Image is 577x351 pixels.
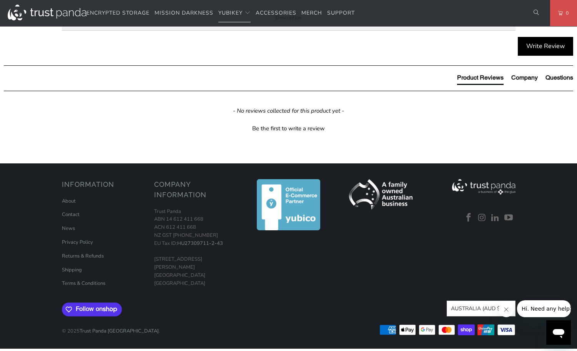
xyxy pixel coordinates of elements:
a: HU27309711-2-43 [177,240,223,247]
a: Mission Darkness [155,4,213,22]
a: Privacy Policy [62,239,93,246]
a: Shipping [62,266,82,273]
img: Trust Panda Australia [8,5,86,20]
span: 0 [563,9,569,17]
a: Support [327,4,355,22]
a: Terms & Conditions [62,280,105,287]
a: Trust Panda Australia on Instagram [476,213,488,223]
a: Merch [301,4,322,22]
a: Trust Panda Australia on LinkedIn [490,213,501,223]
p: © 2025 . [62,319,160,335]
span: Hi. Need any help? [5,5,55,12]
span: Accessories [256,9,296,17]
span: Encrypted Storage [86,9,150,17]
div: Company [511,73,538,82]
iframe: Close message [499,302,514,317]
a: About [62,198,76,205]
div: Reviews Tabs [457,73,573,89]
button: Australia (AUD $) [447,301,515,316]
div: Be the first to write a review [252,125,325,133]
div: Be the first to write a review [4,123,573,133]
span: Merch [301,9,322,17]
span: Support [327,9,355,17]
span: YubiKey [218,9,243,17]
iframe: Message from company [517,300,571,317]
span: Mission Darkness [155,9,213,17]
div: Questions [545,73,573,82]
a: Encrypted Storage [86,4,150,22]
a: Trust Panda [GEOGRAPHIC_DATA] [80,328,159,334]
a: Returns & Refunds [62,253,104,260]
a: Trust Panda Australia on YouTube [503,213,515,223]
p: Trust Panda ABN 14 612 411 668 ACN 612 411 668 NZ GST [PHONE_NUMBER] EU Tax ID: [STREET_ADDRESS][... [154,208,239,288]
nav: Translation missing: en.navigation.header.main_nav [86,4,355,22]
div: Product Reviews [457,73,504,82]
a: News [62,225,75,232]
a: Contact [62,211,80,218]
a: Accessories [256,4,296,22]
iframe: Button to launch messaging window [546,320,571,345]
em: - No reviews collected for this product yet - [233,107,344,115]
a: Trust Panda Australia on Facebook [463,213,475,223]
summary: YubiKey [218,4,251,22]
